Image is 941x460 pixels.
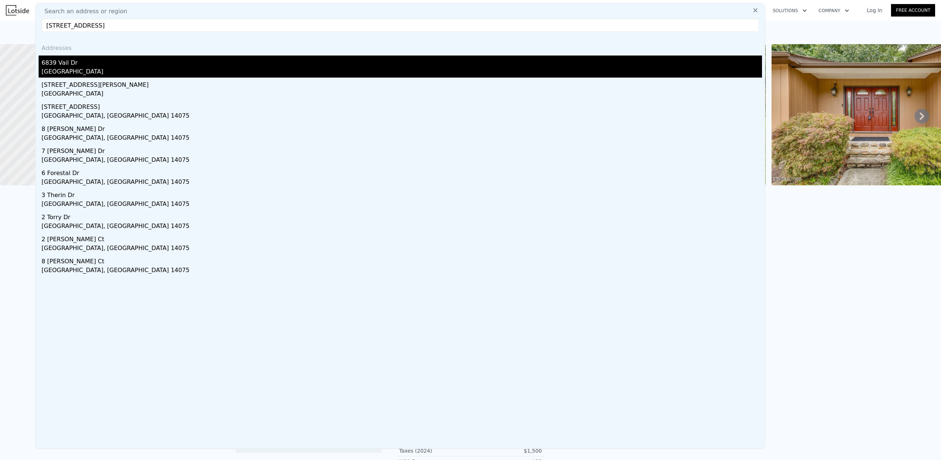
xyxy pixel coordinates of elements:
div: 6839 Vail Dr [42,56,762,67]
img: Lotside [6,5,29,15]
div: 3 Therin Dr [42,188,762,200]
div: [GEOGRAPHIC_DATA], [GEOGRAPHIC_DATA] 14075 [42,178,762,188]
div: [STREET_ADDRESS][PERSON_NAME] [42,78,762,89]
input: Enter an address, city, region, neighborhood or zip code [42,19,759,32]
button: Solutions [767,4,813,17]
div: [GEOGRAPHIC_DATA], [GEOGRAPHIC_DATA] 14075 [42,266,762,276]
button: Company [813,4,855,17]
div: 2 [PERSON_NAME] Ct [42,232,762,244]
span: Search an address or region [39,7,127,16]
div: 8 [PERSON_NAME] Ct [42,254,762,266]
div: [GEOGRAPHIC_DATA], [GEOGRAPHIC_DATA] 14075 [42,222,762,232]
div: 2 Torry Dr [42,210,762,222]
div: [GEOGRAPHIC_DATA], [GEOGRAPHIC_DATA] 14075 [42,244,762,254]
div: $1,500 [470,447,542,454]
div: [STREET_ADDRESS] [42,100,762,111]
div: 6 Forestal Dr [42,166,762,178]
div: [GEOGRAPHIC_DATA], [GEOGRAPHIC_DATA] 14075 [42,200,762,210]
a: Free Account [891,4,935,17]
div: Taxes (2024) [399,447,470,454]
div: 8 [PERSON_NAME] Dr [42,122,762,133]
div: [GEOGRAPHIC_DATA], [GEOGRAPHIC_DATA] 14075 [42,133,762,144]
div: [GEOGRAPHIC_DATA], [GEOGRAPHIC_DATA] 14075 [42,156,762,166]
div: [GEOGRAPHIC_DATA], [GEOGRAPHIC_DATA] 14075 [42,111,762,122]
div: [GEOGRAPHIC_DATA] [42,89,762,100]
div: Addresses [39,38,762,56]
div: [GEOGRAPHIC_DATA] [42,67,762,78]
div: 7 [PERSON_NAME] Dr [42,144,762,156]
a: Log In [858,7,891,14]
